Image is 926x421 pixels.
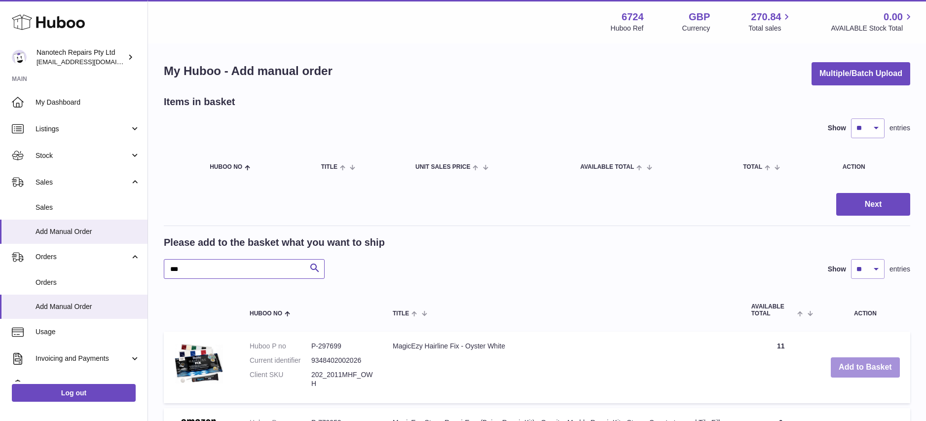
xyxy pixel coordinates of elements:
strong: GBP [689,10,710,24]
a: Log out [12,384,136,402]
a: 270.84 Total sales [748,10,792,33]
dd: 9348402002026 [311,356,373,365]
span: Huboo no [250,310,282,317]
span: Orders [36,252,130,262]
img: MagicEzy Hairline Fix - Oyster White [174,342,223,384]
img: info@nanotechrepairs.com [12,50,27,65]
th: Action [820,294,910,326]
dt: Current identifier [250,356,311,365]
span: Usage [36,327,140,337]
span: Listings [36,124,130,134]
div: Huboo Ref [611,24,644,33]
dt: Client SKU [250,370,311,389]
label: Show [828,123,846,133]
button: Multiple/Batch Upload [812,62,910,85]
h1: My Huboo - Add manual order [164,63,333,79]
td: MagicEzy Hairline Fix - Oyster White [383,332,741,404]
span: Title [393,310,409,317]
button: Next [836,193,910,216]
span: entries [889,265,910,274]
span: 270.84 [751,10,781,24]
div: Currency [682,24,710,33]
button: Add to Basket [831,357,900,378]
span: Sales [36,178,130,187]
span: Orders [36,278,140,287]
label: Show [828,265,846,274]
span: My Dashboard [36,98,140,107]
span: Stock [36,151,130,160]
span: AVAILABLE Total [751,304,795,316]
div: Action [843,164,900,170]
td: 11 [741,332,820,404]
h2: Items in basket [164,95,235,109]
div: Nanotech Repairs Pty Ltd [37,48,125,67]
span: Title [321,164,337,170]
span: Add Manual Order [36,302,140,311]
a: 0.00 AVAILABLE Stock Total [831,10,914,33]
span: AVAILABLE Stock Total [831,24,914,33]
span: 0.00 [884,10,903,24]
span: Unit Sales Price [415,164,470,170]
strong: 6724 [622,10,644,24]
span: Total [743,164,762,170]
span: Add Manual Order [36,227,140,236]
span: [EMAIL_ADDRESS][DOMAIN_NAME] [37,58,145,66]
dd: P-297699 [311,342,373,351]
span: entries [889,123,910,133]
span: Invoicing and Payments [36,354,130,363]
dd: 202_2011MHF_OWH [311,370,373,389]
span: Cases [36,381,140,390]
span: AVAILABLE Total [580,164,634,170]
span: Sales [36,203,140,212]
span: Huboo no [210,164,242,170]
span: Total sales [748,24,792,33]
dt: Huboo P no [250,342,311,351]
h2: Please add to the basket what you want to ship [164,236,385,249]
